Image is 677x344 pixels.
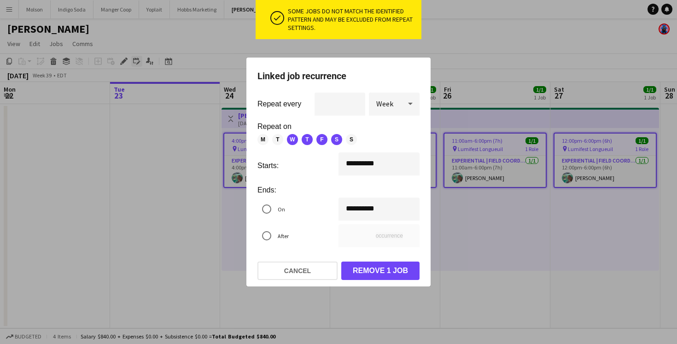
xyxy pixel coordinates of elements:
[257,134,420,145] mat-chip-listbox: Repeat weekly
[288,7,418,32] div: Some jobs do not match the identified pattern and may be excluded from repeat settings.
[257,187,420,194] label: Ends:
[316,134,327,145] span: F
[302,134,313,145] span: T
[346,134,357,145] span: S
[341,262,420,280] button: Remove 1 job
[287,134,298,145] span: W
[257,123,420,130] label: Repeat on
[257,134,268,145] span: M
[276,229,289,243] label: After
[257,262,338,280] button: Cancel
[276,202,285,216] label: On
[257,69,420,83] h1: Linked job recurrence
[331,134,342,145] span: S
[272,134,283,145] span: T
[257,100,301,108] label: Repeat every
[376,99,393,108] span: Week
[257,162,338,169] label: Starts:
